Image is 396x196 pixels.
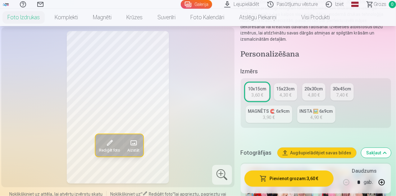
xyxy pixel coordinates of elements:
[119,9,150,26] a: Krūzes
[300,108,333,114] div: INSTA 🖼️ 6x9cm
[361,148,391,158] button: Sakļaut
[241,67,391,76] h5: Izmērs
[183,9,232,26] a: Foto kalendāri
[99,148,120,153] span: Rediģēt foto
[276,86,295,92] div: 15x23cm
[310,114,322,121] div: 4,90 €
[336,92,348,98] div: 7,40 €
[241,148,273,157] h5: Fotogrāfijas
[364,175,373,190] div: gab.
[47,9,85,26] a: Komplekti
[308,92,320,98] div: 4,80 €
[248,108,290,114] div: MAGNĒTS 🧲 6x9cm
[352,167,376,175] h5: Daudzums
[241,50,391,60] h4: Personalizēšana
[246,106,292,123] a: MAGNĒTS 🧲 6x9cm3,90 €
[85,9,119,26] a: Magnēti
[284,9,337,26] a: Visi produkti
[305,86,323,92] div: 20x30cm
[251,92,263,98] div: 3,60 €
[124,134,143,157] button: Aizstāt
[280,92,291,98] div: 4,30 €
[248,86,266,92] div: 10x15cm
[244,171,334,187] button: Pievienot grozam:3,60 €
[333,86,351,92] div: 30x45cm
[297,106,335,123] a: INSTA 🖼️ 6x9cm4,90 €
[330,83,354,101] a: 30x45cm7,40 €
[374,1,386,8] span: Grozs
[389,1,396,8] span: 0
[127,148,139,153] span: Aizstāt
[95,134,124,157] button: Rediģēt foto
[2,2,9,6] img: /fa1
[232,9,284,26] a: Atslēgu piekariņi
[263,114,275,121] div: 3,90 €
[278,148,356,158] button: Augšupielādējiet savas bildes
[302,83,325,101] a: 20x30cm4,80 €
[150,9,183,26] a: Suvenīri
[246,83,269,101] a: 10x15cm3,60 €
[274,83,297,101] a: 15x23cm4,30 €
